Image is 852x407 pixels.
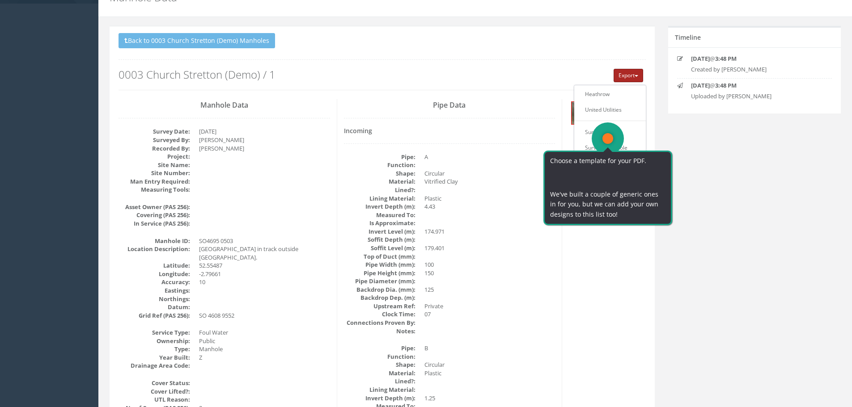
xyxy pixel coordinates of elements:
[344,352,415,361] dt: Function:
[344,161,415,169] dt: Function:
[424,361,555,369] dd: Circular
[344,260,415,269] dt: Pipe Width (mm):
[119,101,330,109] h3: Manhole Data
[715,55,737,63] strong: 3:48 PM
[344,327,415,336] dt: Notes:
[424,302,555,310] dd: Private
[344,127,555,134] h4: Incoming
[8,12,123,22] p: Choose a template for your PDF.
[344,101,555,109] h3: Pipe Data
[199,337,330,345] dd: Public
[675,34,701,41] h5: Timeline
[199,311,330,320] dd: SO 4608 9552
[691,81,710,89] strong: [DATE]
[424,285,555,294] dd: 125
[119,278,190,286] dt: Accuracy:
[119,144,190,153] dt: Recorded By:
[119,136,190,144] dt: Surveyed By:
[8,46,123,76] p: We've built a couple of generic ones in for you, but we can add your own designs to this list too!
[119,69,646,80] h2: 0003 Church Stretton (Demo) / 1
[424,153,555,161] dd: A
[344,194,415,203] dt: Lining Material:
[691,55,710,63] strong: [DATE]
[344,386,415,394] dt: Lining Material:
[691,65,818,74] p: Created by [PERSON_NAME]
[344,244,415,252] dt: Soffit Level (m):
[119,261,190,270] dt: Latitude:
[199,245,330,261] dd: [GEOGRAPHIC_DATA] in track outside [GEOGRAPHIC_DATA].
[119,345,190,353] dt: Type:
[119,270,190,278] dt: Longitude:
[344,202,415,211] dt: Invert Depth (m):
[344,361,415,369] dt: Shape:
[344,277,415,285] dt: Pipe Diameter (mm):
[424,269,555,277] dd: 150
[344,302,415,310] dt: Upstream Ref:
[119,337,190,345] dt: Ownership:
[344,219,415,227] dt: Is Approximate:
[119,303,190,311] dt: Datum:
[424,169,555,178] dd: Circular
[576,141,644,155] a: SurvAid Manhole
[119,177,190,186] dt: Man Entry Required:
[344,211,415,219] dt: Measured To:
[8,29,123,38] p: ​
[119,219,190,228] dt: In Service (PAS 256):
[119,185,190,194] dt: Measuring Tools:
[691,92,818,101] p: Uploaded by [PERSON_NAME]
[344,169,415,178] dt: Shape:
[199,345,330,353] dd: Manhole
[119,152,190,161] dt: Project:
[715,81,737,89] strong: 3:48 PM
[119,295,190,303] dt: Northings:
[119,161,190,169] dt: Site Name:
[119,361,190,370] dt: Drainage Area Code:
[344,269,415,277] dt: Pipe Height (mm):
[424,260,555,269] dd: 100
[344,377,415,386] dt: Lined?:
[119,395,190,404] dt: UTL Reason:
[119,311,190,320] dt: Grid Ref (PAS 256):
[424,310,555,319] dd: 07
[344,235,415,244] dt: Soffit Depth (m):
[344,310,415,319] dt: Clock Time:
[344,394,415,403] dt: Invert Depth (m):
[614,69,643,82] button: Export
[344,319,415,327] dt: Connections Proven By:
[576,125,644,139] a: SurvAid IC
[344,227,415,236] dt: Invert Level (m):
[344,294,415,302] dt: Backdrop Dep. (m):
[199,127,330,136] dd: [DATE]
[119,169,190,177] dt: Site Number:
[344,177,415,186] dt: Material:
[199,144,330,153] dd: [PERSON_NAME]
[119,33,275,48] button: Back to 0003 Church Stretton (Demo) Manholes
[119,379,190,387] dt: Cover Status:
[424,177,555,186] dd: Vitrified Clay
[344,285,415,294] dt: Backdrop Dia. (mm):
[119,245,190,253] dt: Location Description:
[119,203,190,211] dt: Asset Owner (PAS 256):
[199,278,330,286] dd: 10
[576,87,644,101] a: Heathrow
[572,102,594,124] img: 14942a99-e55e-8f96-9511-9d7f1bf0eab5_d0b74e1c-2919-d3a3-ad4a-1b56b2af7ea7_thumb.jpg
[344,186,415,194] dt: Lined?:
[344,153,415,161] dt: Pipe:
[199,237,330,245] dd: SO4695 0503
[576,103,644,117] a: United Utilities
[424,369,555,378] dd: Plastic
[119,237,190,245] dt: Manhole ID:
[424,194,555,203] dd: Plastic
[424,227,555,236] dd: 174.971
[119,328,190,337] dt: Service Type:
[691,55,818,63] p: @
[344,369,415,378] dt: Material:
[119,353,190,362] dt: Year Built:
[424,202,555,211] dd: 4.43
[199,270,330,278] dd: -2.79661
[424,244,555,252] dd: 179.401
[199,353,330,362] dd: Z
[344,344,415,352] dt: Pipe:
[119,127,190,136] dt: Survey Date:
[199,261,330,270] dd: 52.55487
